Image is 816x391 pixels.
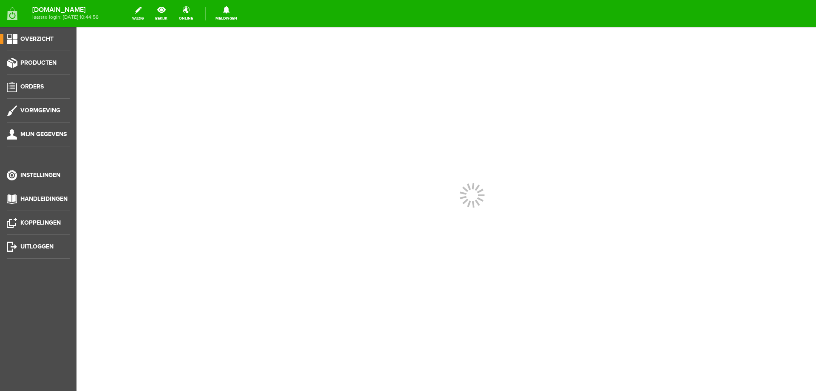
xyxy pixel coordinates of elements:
span: Koppelingen [20,219,61,226]
span: Vormgeving [20,107,60,114]
a: bekijk [150,4,173,23]
span: laatste login: [DATE] 10:44:58 [32,15,99,20]
span: Handleidingen [20,195,68,203]
a: wijzig [127,4,149,23]
span: Instellingen [20,171,60,179]
span: Overzicht [20,35,54,43]
a: online [174,4,198,23]
strong: [DOMAIN_NAME] [32,8,99,12]
span: Mijn gegevens [20,131,67,138]
span: Orders [20,83,44,90]
span: Producten [20,59,57,66]
a: Meldingen [210,4,242,23]
span: Uitloggen [20,243,54,250]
